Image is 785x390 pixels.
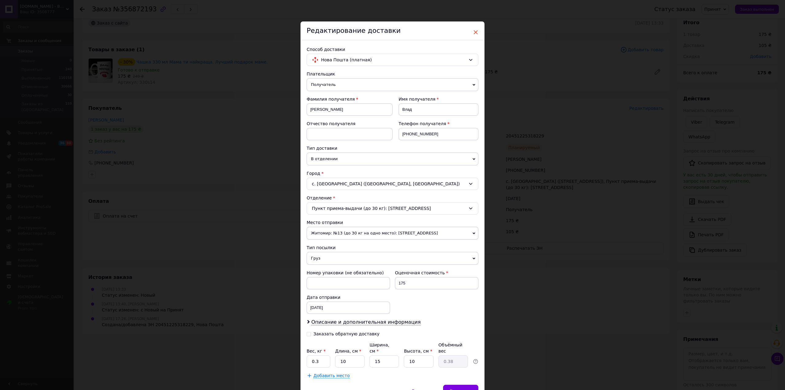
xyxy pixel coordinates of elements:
[307,195,478,201] div: Отделение
[395,270,478,276] div: Оценочная стоимость
[473,27,478,37] span: ×
[307,153,478,165] span: В отделении
[399,97,435,102] span: Имя получателя
[311,319,421,325] span: Описание и дополнительная информация
[307,245,335,250] span: Тип посылки
[307,202,478,214] div: Пункт приема-выдачи (до 30 кг): [STREET_ADDRESS]
[313,331,380,337] div: Заказать обратную доставку
[307,97,355,102] span: Фамилия получателя
[307,349,326,353] label: Вес, кг
[307,170,478,176] div: Город
[307,252,478,265] span: Груз
[335,349,361,353] label: Длина, см
[404,349,432,353] label: Высота, см
[307,294,390,300] div: Дата отправки
[399,128,478,140] input: +380
[307,78,478,91] span: Получатель
[301,21,484,40] div: Редактирование доставки
[307,178,478,190] div: с. [GEOGRAPHIC_DATA] ([GEOGRAPHIC_DATA], [GEOGRAPHIC_DATA])
[307,46,478,52] div: Способ доставки
[307,71,335,76] span: Плательщик
[399,121,446,126] span: Телефон получателя
[438,342,468,354] div: Объёмный вес
[307,270,390,276] div: Номер упаковки (не обязательно)
[313,373,350,378] span: Добавить место
[307,146,337,151] span: Тип доставки
[370,342,389,353] label: Ширина, см
[321,56,466,63] span: Нова Пошта (платная)
[307,121,355,126] span: Отчество получателя
[307,220,343,225] span: Место отправки
[307,227,478,240] span: Житомир: №13 (до 30 кг на одно место): [STREET_ADDRESS]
